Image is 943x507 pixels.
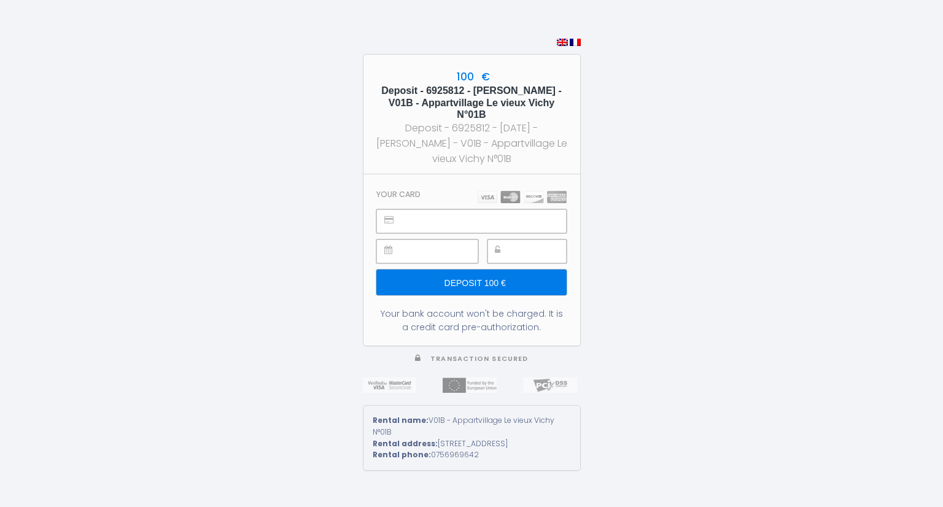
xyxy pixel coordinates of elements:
[376,269,566,295] input: Deposit 100 €
[404,240,477,263] iframe: Cadre sécurisé pour la saisie de la date d'expiration
[570,39,581,46] img: fr.png
[478,191,567,203] img: carts.png
[373,449,431,460] strong: Rental phone:
[376,190,421,199] h3: Your card
[374,120,569,166] div: Deposit - 6925812 - [DATE] - [PERSON_NAME] - V01B - Appartvillage Le vieux Vichy N°01B
[373,415,571,438] div: V01B - Appartvillage Le vieux Vichy N°01B
[373,415,429,425] strong: Rental name:
[557,39,568,46] img: en.png
[374,85,569,120] h5: Deposit - 6925812 - [PERSON_NAME] - V01B - Appartvillage Le vieux Vichy N°01B
[373,438,571,450] div: [STREET_ADDRESS]
[454,69,490,84] span: 100 €
[515,240,566,263] iframe: Cadre sécurisé pour la saisie du code de sécurité CVC
[373,438,438,449] strong: Rental address:
[373,449,571,461] div: 0756969642
[404,210,565,233] iframe: Cadre sécurisé pour la saisie du numéro de carte
[376,307,566,334] div: Your bank account won't be charged. It is a credit card pre-authorization.
[430,354,528,363] span: Transaction secured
